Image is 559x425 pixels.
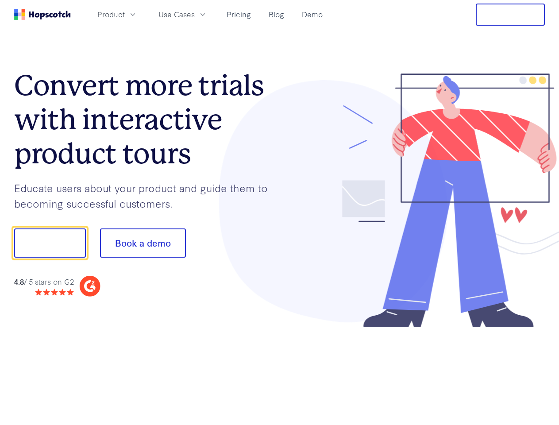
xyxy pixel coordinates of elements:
button: Use Cases [153,7,212,22]
strong: 4.8 [14,276,24,286]
button: Show me! [14,228,86,258]
a: Pricing [223,7,254,22]
div: / 5 stars on G2 [14,276,74,287]
a: Demo [298,7,326,22]
p: Educate users about your product and guide them to becoming successful customers. [14,180,280,211]
span: Product [97,9,125,20]
a: Blog [265,7,288,22]
h1: Convert more trials with interactive product tours [14,69,280,170]
a: Home [14,9,71,20]
button: Product [92,7,143,22]
button: Book a demo [100,228,186,258]
button: Free Trial [476,4,545,26]
span: Use Cases [158,9,195,20]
